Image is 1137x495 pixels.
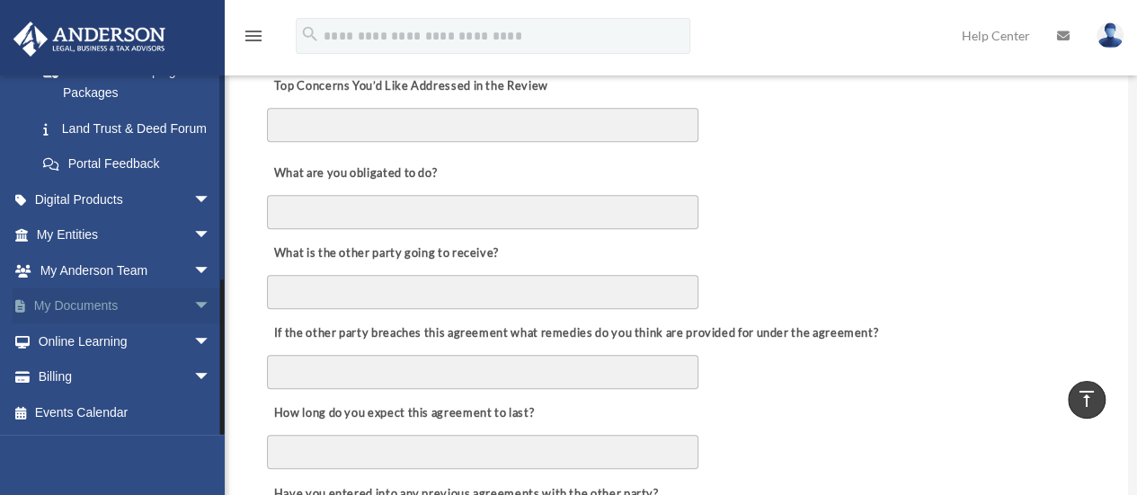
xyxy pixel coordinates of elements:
a: Events Calendar [13,394,238,430]
label: Top Concerns You’d Like Addressed in the Review [267,75,553,100]
label: What is the other party going to receive? [267,242,503,267]
a: Digital Productsarrow_drop_down [13,181,238,217]
i: vertical_align_top [1076,388,1097,410]
img: Anderson Advisors Platinum Portal [8,22,171,57]
span: arrow_drop_down [193,181,229,218]
a: Online Learningarrow_drop_down [13,323,238,359]
i: menu [243,25,264,47]
a: vertical_align_top [1068,381,1106,419]
a: Tax & Bookkeeping Packages [25,53,238,110]
a: My Anderson Teamarrow_drop_down [13,252,238,288]
img: User Pic [1097,22,1124,49]
a: My Documentsarrow_drop_down [13,288,238,324]
span: arrow_drop_down [193,323,229,360]
label: If the other party breaches this agreement what remedies do you think are provided for under the ... [267,322,883,347]
span: arrow_drop_down [193,288,229,325]
a: Land Trust & Deed Forum [25,110,238,146]
span: arrow_drop_down [193,217,229,254]
a: Portal Feedback [25,146,238,182]
a: My Entitiesarrow_drop_down [13,217,238,253]
span: arrow_drop_down [193,359,229,396]
label: How long do you expect this agreement to last? [267,402,538,427]
i: search [300,24,320,44]
a: Billingarrow_drop_down [13,359,238,395]
a: menu [243,31,264,47]
span: arrow_drop_down [193,252,229,289]
label: What are you obligated to do? [267,162,447,187]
